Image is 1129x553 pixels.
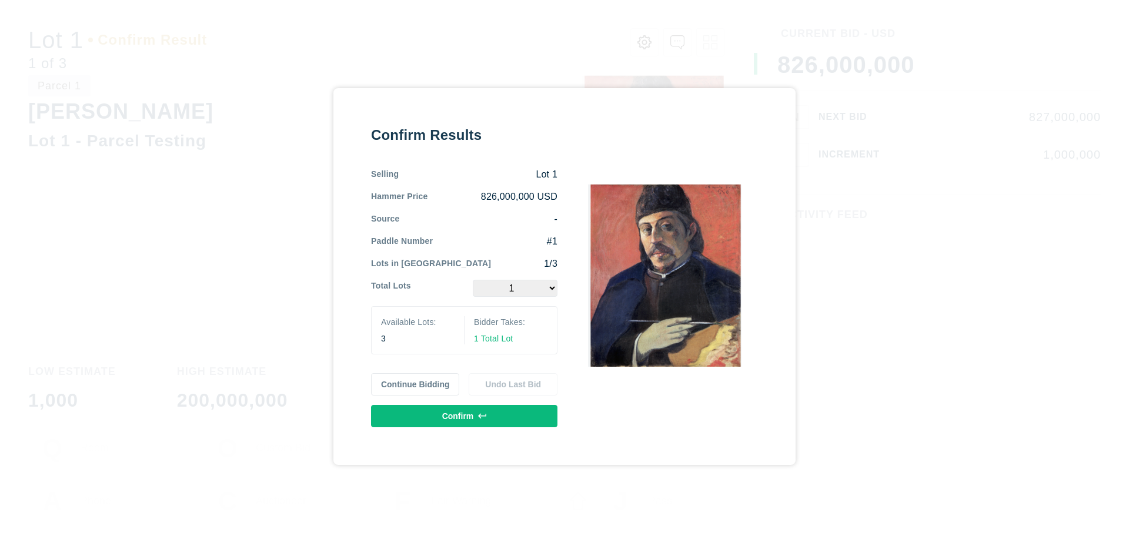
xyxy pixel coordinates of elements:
div: Total Lots [371,280,411,297]
div: Selling [371,168,399,181]
div: Hammer Price [371,190,427,203]
div: Confirm Results [371,126,557,145]
div: Source [371,213,400,226]
button: Confirm [371,405,557,427]
div: Available Lots: [381,316,455,328]
div: Bidder Takes: [474,316,547,328]
button: Continue Bidding [371,373,460,396]
span: 1 Total Lot [474,334,513,343]
div: Paddle Number [371,235,433,248]
button: Undo Last Bid [469,373,557,396]
div: - [400,213,557,226]
div: 3 [381,333,455,344]
div: #1 [433,235,557,248]
div: 1/3 [491,257,557,270]
div: Lots in [GEOGRAPHIC_DATA] [371,257,491,270]
div: Lot 1 [399,168,557,181]
div: 826,000,000 USD [427,190,557,203]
